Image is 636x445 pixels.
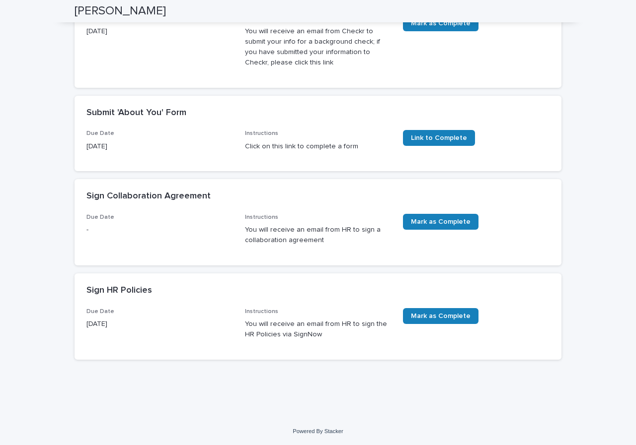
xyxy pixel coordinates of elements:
[86,319,233,329] p: [DATE]
[411,218,471,225] span: Mark as Complete
[245,319,392,340] p: You will receive an email from HR to sign the HR Policies via SignNow
[403,15,478,31] a: Mark as Complete
[86,141,233,152] p: [DATE]
[75,4,166,18] h2: [PERSON_NAME]
[86,191,211,202] h2: Sign Collaboration Agreement
[245,225,392,246] p: You will receive an email from HR to sign a collaboration agreement
[86,26,233,37] p: [DATE]
[403,214,478,230] a: Mark as Complete
[403,130,475,146] a: Link to Complete
[86,309,114,315] span: Due Date
[86,108,186,119] h2: Submit 'About You' Form
[245,26,392,67] p: You will receive an email from Checkr to submit your info for a background check; if you have sub...
[411,20,471,27] span: Mark as Complete
[245,130,278,136] span: Instructions
[86,130,114,136] span: Due Date
[293,428,343,434] a: Powered By Stacker
[411,134,467,141] span: Link to Complete
[86,225,233,235] p: -
[245,141,392,152] p: Click on this link to complete a form
[403,308,478,324] a: Mark as Complete
[86,214,114,220] span: Due Date
[245,214,278,220] span: Instructions
[411,313,471,319] span: Mark as Complete
[245,309,278,315] span: Instructions
[86,285,152,296] h2: Sign HR Policies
